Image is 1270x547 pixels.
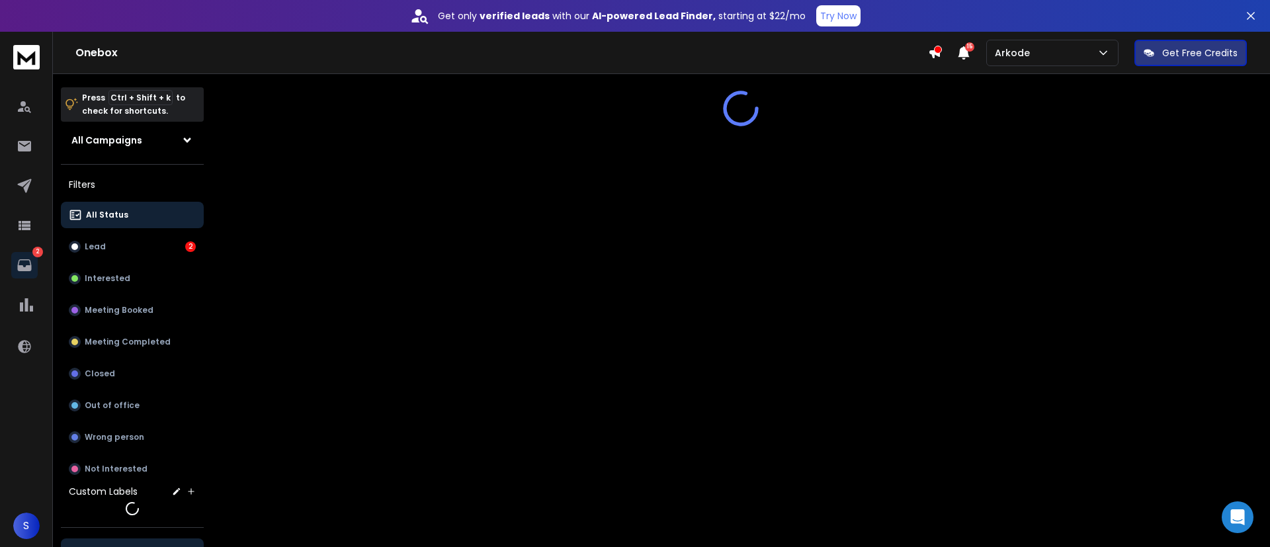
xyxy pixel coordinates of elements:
p: Arkode [995,46,1035,60]
p: All Status [86,210,128,220]
strong: verified leads [480,9,550,22]
p: Meeting Booked [85,305,153,316]
button: Get Free Credits [1134,40,1247,66]
span: 15 [965,42,974,52]
button: All Campaigns [61,127,204,153]
button: S [13,513,40,539]
button: Closed [61,360,204,387]
div: Open Intercom Messenger [1222,501,1253,533]
a: 2 [11,252,38,278]
p: Wrong person [85,432,144,442]
strong: AI-powered Lead Finder, [592,9,716,22]
p: Lead [85,241,106,252]
p: 2 [32,247,43,257]
p: Interested [85,273,130,284]
p: Get Free Credits [1162,46,1238,60]
button: Not Interested [61,456,204,482]
button: Lead2 [61,233,204,260]
span: Ctrl + Shift + k [108,90,173,105]
p: Closed [85,368,115,379]
p: Not Interested [85,464,148,474]
h1: All Campaigns [71,134,142,147]
h1: Onebox [75,45,928,61]
p: Try Now [820,9,857,22]
button: Wrong person [61,424,204,450]
p: Press to check for shortcuts. [82,91,185,118]
p: Get only with our starting at $22/mo [438,9,806,22]
p: Meeting Completed [85,337,171,347]
h3: Filters [61,175,204,194]
button: Out of office [61,392,204,419]
button: All Status [61,202,204,228]
h3: Custom Labels [69,485,138,498]
button: Meeting Completed [61,329,204,355]
button: Meeting Booked [61,297,204,323]
img: logo [13,45,40,69]
div: 2 [185,241,196,252]
button: Try Now [816,5,861,26]
p: Out of office [85,400,140,411]
button: Interested [61,265,204,292]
